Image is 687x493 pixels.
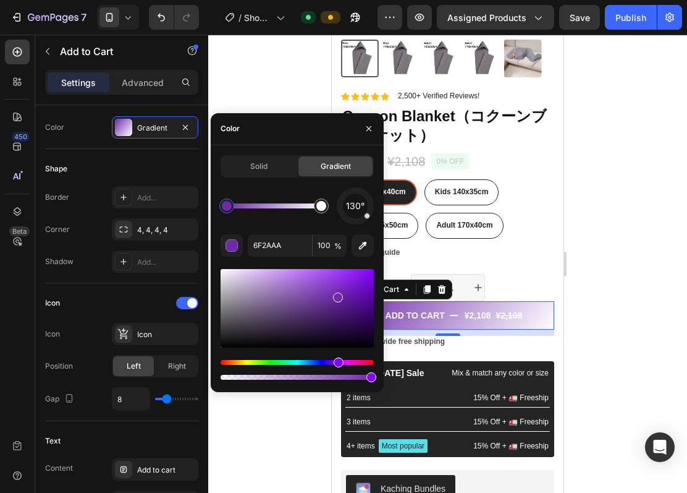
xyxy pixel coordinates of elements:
[122,76,164,89] p: Advanced
[248,234,312,257] input: Eg: FFFFFF
[570,12,590,23] span: Save
[9,226,30,236] div: Beta
[137,465,195,476] div: Add to cart
[346,199,365,213] span: 130°
[137,122,173,134] div: Gradient
[12,132,30,142] div: 450
[137,225,195,236] div: 4, 4, 4, 4
[60,44,165,59] p: Add to Cart
[61,76,96,89] p: Settings
[168,361,186,372] span: Right
[605,5,657,30] button: Publish
[221,360,374,365] div: Hue
[45,224,70,235] div: Corner
[221,123,240,134] div: Color
[244,11,271,24] span: Shopify Original Product Template
[14,440,124,470] button: Kaching Bundles
[238,11,242,24] span: /
[45,391,77,408] div: Gap
[149,5,199,30] div: Undo/Redo
[250,161,268,172] span: Solid
[332,35,563,493] iframe: Design area
[81,10,86,25] p: 7
[334,241,342,252] span: %
[127,361,141,372] span: Left
[137,192,195,204] div: Add...
[45,163,67,174] div: Shape
[45,435,61,447] div: Text
[45,122,64,133] div: Color
[45,256,74,267] div: Shadow
[437,5,554,30] button: Assigned Products
[24,448,39,463] img: KachingBundles.png
[645,432,675,462] div: Open Intercom Messenger
[321,161,351,172] span: Gradient
[45,192,69,203] div: Border
[45,361,73,372] div: Position
[137,329,195,340] div: Icon
[447,11,526,24] span: Assigned Products
[45,298,60,309] div: Icon
[615,11,646,24] div: Publish
[5,5,92,30] button: 7
[137,257,195,268] div: Add...
[112,388,150,410] input: Auto
[45,463,73,474] div: Content
[49,448,114,461] div: Kaching Bundles
[559,5,600,30] button: Save
[45,328,60,340] div: Icon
